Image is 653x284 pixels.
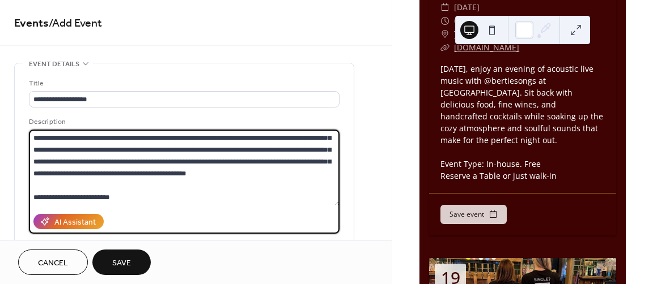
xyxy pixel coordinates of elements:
[92,249,151,275] button: Save
[429,63,616,182] div: [DATE], enjoy an evening of acoustic live music with @bertiesongs at [GEOGRAPHIC_DATA]. Sit back ...
[112,257,131,269] span: Save
[454,14,482,28] span: 6:30pm
[440,41,450,54] div: ​
[454,42,519,53] a: [DOMAIN_NAME]
[18,249,88,275] button: Cancel
[49,12,102,35] span: / Add Event
[33,214,104,229] button: AI Assistant
[454,27,564,41] a: The Residence Bar & Kitchen
[454,1,480,14] span: [DATE]
[29,116,337,128] div: Description
[482,14,485,28] span: -
[485,14,518,28] span: 10:00pm
[14,12,49,35] a: Events
[29,58,79,70] span: Event details
[29,78,337,89] div: Title
[440,205,507,224] button: Save event
[54,217,96,229] div: AI Assistant
[440,14,450,28] div: ​
[440,27,450,41] div: ​
[440,1,450,14] div: ​
[38,257,68,269] span: Cancel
